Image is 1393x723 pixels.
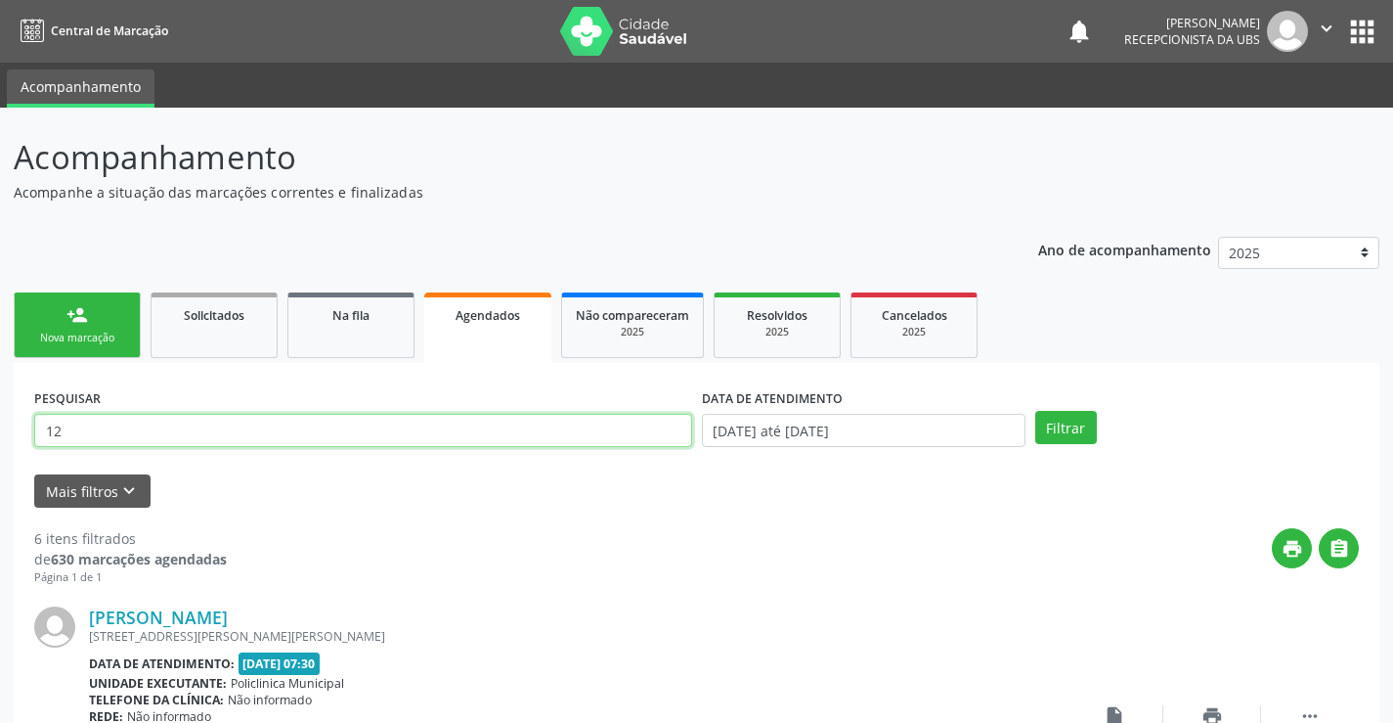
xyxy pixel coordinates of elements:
[702,384,843,414] label: DATA DE ATENDIMENTO
[702,414,1025,447] input: Selecione um intervalo
[228,692,312,708] span: Não informado
[1328,538,1350,560] i: 
[231,675,344,692] span: Policlinica Municipal
[747,307,807,324] span: Resolvidos
[34,528,227,549] div: 6 itens filtrados
[1267,11,1308,52] img: img
[728,325,826,339] div: 2025
[1316,18,1337,39] i: 
[14,15,168,47] a: Central de Marcação
[1308,11,1345,52] button: 
[51,23,168,39] span: Central de Marcação
[239,653,321,675] span: [DATE] 07:30
[34,474,151,509] button: Mais filtroskeyboard_arrow_down
[1345,15,1379,49] button: apps
[576,325,689,339] div: 2025
[89,628,1066,645] div: [STREET_ADDRESS][PERSON_NAME][PERSON_NAME]
[1124,15,1260,31] div: [PERSON_NAME]
[1282,538,1303,560] i: print
[1272,528,1312,568] button: print
[34,414,692,447] input: Nome, CNS
[89,675,227,692] b: Unidade executante:
[882,307,947,324] span: Cancelados
[576,307,689,324] span: Não compareceram
[34,569,227,586] div: Página 1 de 1
[332,307,370,324] span: Na fila
[34,384,101,414] label: PESQUISAR
[89,607,228,628] a: [PERSON_NAME]
[1035,411,1097,444] button: Filtrar
[1038,237,1211,261] p: Ano de acompanhamento
[184,307,244,324] span: Solicitados
[456,307,520,324] span: Agendados
[14,133,970,182] p: Acompanhamento
[51,550,227,568] strong: 630 marcações agendadas
[34,607,75,648] img: img
[1124,31,1260,48] span: Recepcionista da UBS
[118,480,140,502] i: keyboard_arrow_down
[1066,18,1093,45] button: notifications
[865,325,963,339] div: 2025
[7,69,154,108] a: Acompanhamento
[34,549,227,569] div: de
[89,655,235,672] b: Data de atendimento:
[89,692,224,708] b: Telefone da clínica:
[28,331,126,345] div: Nova marcação
[1319,528,1359,568] button: 
[66,304,88,326] div: person_add
[14,182,970,203] p: Acompanhe a situação das marcações correntes e finalizadas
